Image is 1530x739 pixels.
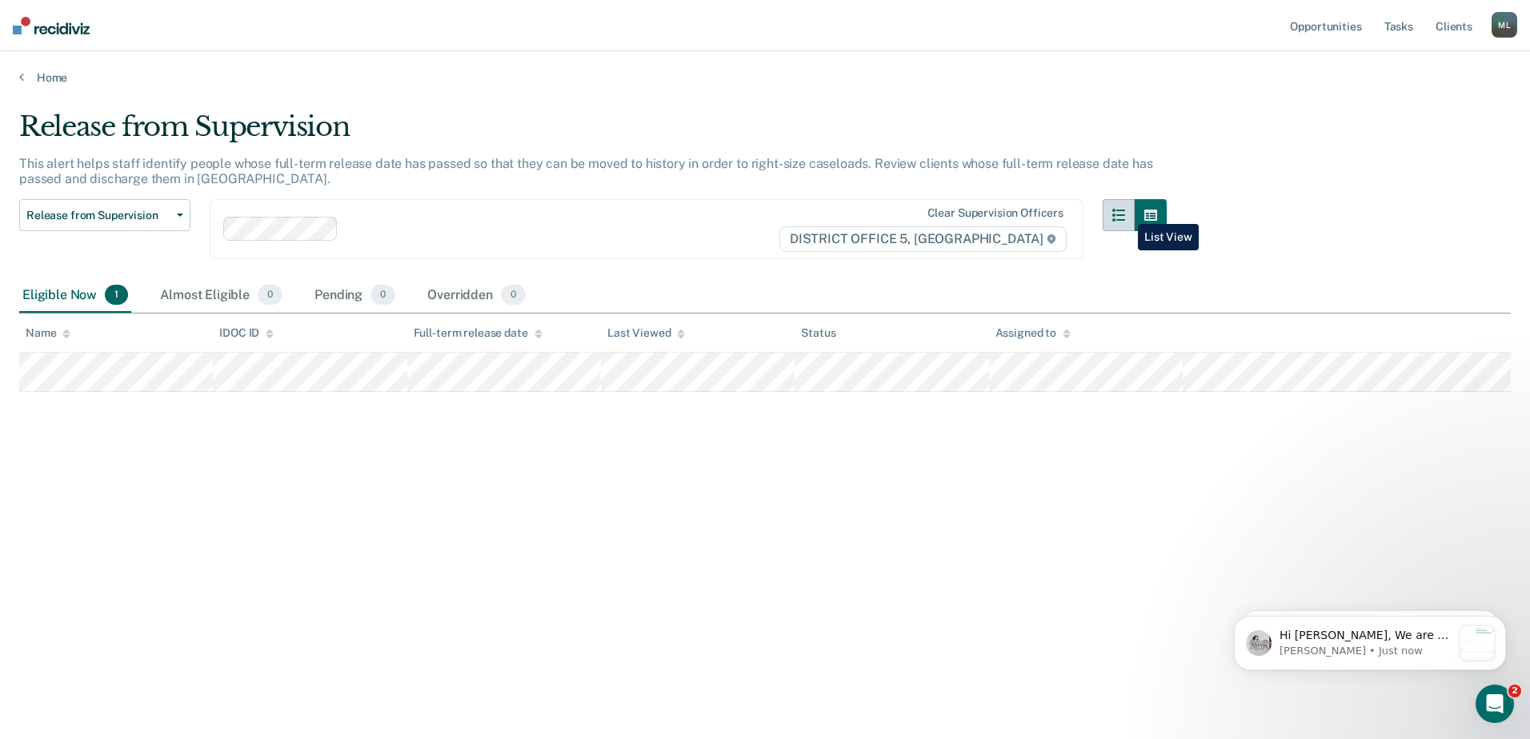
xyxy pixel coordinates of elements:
[157,278,286,314] div: Almost Eligible0
[1508,685,1521,697] span: 2
[26,326,70,340] div: Name
[779,226,1067,252] span: DISTRICT OFFICE 5, [GEOGRAPHIC_DATA]
[607,326,685,340] div: Last Viewed
[311,278,399,314] div: Pending0
[19,156,1152,186] p: This alert helps staff identify people whose full-term release date has passed so that they can b...
[370,285,395,306] span: 0
[19,70,1511,85] a: Home
[995,326,1071,340] div: Assigned to
[19,110,1167,156] div: Release from Supervision
[19,278,131,314] div: Eligible Now1
[424,278,529,314] div: Overridden0
[1210,584,1530,696] iframe: Intercom notifications message
[19,199,190,231] button: Release from Supervision
[219,326,274,340] div: IDOC ID
[414,326,543,340] div: Full-term release date
[1492,12,1517,38] div: M L
[501,285,526,306] span: 0
[26,209,170,222] span: Release from Supervision
[13,17,90,34] img: Recidiviz
[258,285,282,306] span: 0
[1476,685,1514,723] iframe: Intercom live chat
[1492,12,1517,38] button: ML
[927,206,1063,220] div: Clear supervision officers
[105,285,128,306] span: 1
[801,326,835,340] div: Status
